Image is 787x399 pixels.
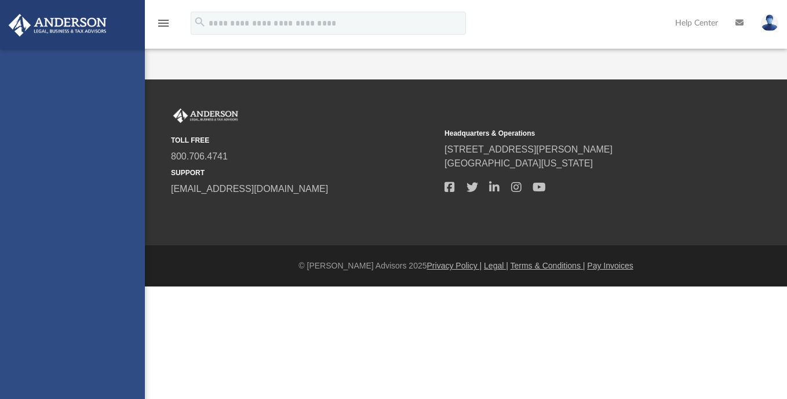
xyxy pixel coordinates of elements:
small: SUPPORT [171,168,436,178]
i: menu [156,16,170,30]
a: Legal | [484,261,508,270]
a: [STREET_ADDRESS][PERSON_NAME] [444,144,613,154]
div: © [PERSON_NAME] Advisors 2025 [145,260,787,272]
a: Pay Invoices [587,261,633,270]
small: Headquarters & Operations [444,128,710,139]
a: [GEOGRAPHIC_DATA][US_STATE] [444,158,593,168]
img: Anderson Advisors Platinum Portal [171,108,241,124]
img: Anderson Advisors Platinum Portal [5,14,110,37]
a: Terms & Conditions | [511,261,585,270]
a: 800.706.4741 [171,151,228,161]
a: Privacy Policy | [427,261,482,270]
i: search [194,16,206,28]
img: User Pic [761,14,778,31]
small: TOLL FREE [171,135,436,146]
a: menu [156,22,170,30]
a: [EMAIL_ADDRESS][DOMAIN_NAME] [171,184,328,194]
